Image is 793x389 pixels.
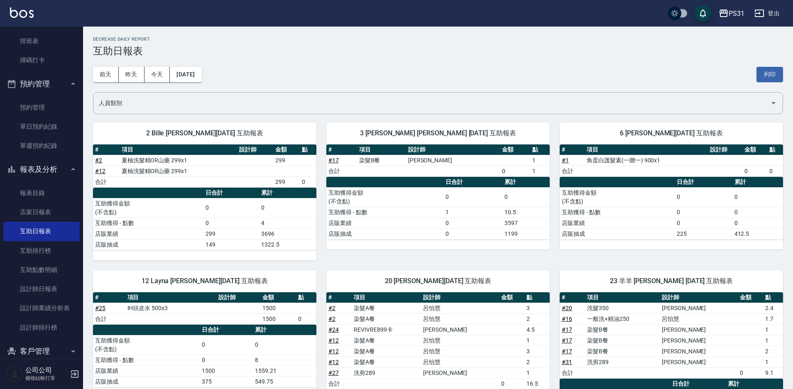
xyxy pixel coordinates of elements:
td: [PERSON_NAME] [660,303,738,313]
td: 互助獲得 - 點數 [93,218,203,228]
td: 1 [443,207,502,218]
span: 20 [PERSON_NAME][DATE] 互助報表 [336,277,540,285]
td: 2.4 [763,303,783,313]
a: #25 [95,305,105,311]
th: 設計師 [237,144,273,155]
td: 店販業績 [93,365,200,376]
td: 互助獲得金額 (不含點) [326,187,443,207]
a: 互助排行榜 [3,241,80,260]
td: 呂怡慧 [421,346,499,357]
td: 1 [763,357,783,367]
th: 累計 [259,188,316,198]
td: 0 [499,378,524,389]
a: 單日預約紀錄 [3,117,80,136]
td: 549.75 [253,376,316,387]
td: 染髮A餐 [352,303,421,313]
td: 1322.5 [259,239,316,250]
a: #1 [562,157,569,164]
td: 4.5 [524,324,550,335]
td: 合計 [93,176,120,187]
table: a dense table [93,188,316,250]
th: 設計師 [708,144,742,155]
a: 單週預約紀錄 [3,136,80,155]
th: 日合計 [443,177,502,188]
td: 呂怡慧 [421,303,499,313]
a: 排班表 [3,32,80,51]
table: a dense table [560,177,783,240]
td: 1 [763,335,783,346]
a: #16 [562,316,572,322]
td: 互助獲得金額 (不含點) [93,335,200,355]
td: 合計 [326,166,357,176]
td: 1 [530,155,550,166]
a: #12 [328,348,339,355]
td: 16.5 [524,378,550,389]
td: [PERSON_NAME] [660,357,738,367]
th: 金額 [260,292,296,303]
a: #17 [562,348,572,355]
th: 設計師 [421,292,499,303]
a: 設計師排行榜 [3,318,80,337]
a: #2 [328,316,335,322]
td: 299 [273,155,300,166]
td: 夏柚洗髮精OR山藥 299x1 [120,166,237,176]
td: 呂怡慧 [421,357,499,367]
a: #2 [328,305,335,311]
h3: 互助日報表 [93,45,783,57]
a: #12 [95,168,105,174]
th: 項目 [352,292,421,303]
th: # [326,144,357,155]
button: 客戶管理 [3,340,80,362]
td: 1500 [260,303,296,313]
td: 1 [524,335,550,346]
td: [PERSON_NAME] [421,324,499,335]
td: 染髮B餐 [585,324,660,335]
td: 1559.21 [253,365,316,376]
th: 累計 [253,325,316,335]
a: #17 [562,326,572,333]
td: 合計 [326,378,352,389]
th: 點 [300,144,316,155]
td: 412.5 [732,228,783,239]
td: 375 [200,376,253,387]
td: 染髮A餐 [352,313,421,324]
span: 23 羊羊 [PERSON_NAME] [DATE] 互助報表 [570,277,773,285]
th: 項目 [125,292,217,303]
table: a dense table [93,144,316,188]
th: 設計師 [660,292,738,303]
td: 0 [443,218,502,228]
button: 登出 [751,6,783,21]
a: #27 [328,369,339,376]
a: #31 [562,359,572,365]
td: 0 [742,166,767,176]
td: 0 [738,367,763,378]
td: 3 [524,346,550,357]
button: 預約管理 [3,73,80,95]
td: 1 [530,166,550,176]
td: 洗剪289 [352,367,421,378]
th: # [93,144,120,155]
th: # [93,292,125,303]
td: 0 [200,355,253,365]
td: 0 [502,187,550,207]
button: save [695,5,711,22]
td: 149 [203,239,259,250]
td: 互助獲得 - 點數 [93,355,200,365]
td: 呂怡慧 [421,335,499,346]
table: a dense table [93,292,316,325]
td: 洗剪289 [585,357,660,367]
a: 預約管理 [3,98,80,117]
td: 0 [732,218,783,228]
a: 店家日報表 [3,203,80,222]
table: a dense table [326,144,550,177]
td: 角蛋白護髮素(一贈一) 900x1 [585,155,708,166]
a: #17 [328,157,339,164]
a: #24 [328,326,339,333]
td: 0 [675,207,732,218]
a: 報表目錄 [3,183,80,203]
th: 點 [530,144,550,155]
td: 合計 [560,166,585,176]
th: 累計 [502,177,550,188]
a: #12 [328,359,339,365]
input: 人員名稱 [97,96,767,110]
